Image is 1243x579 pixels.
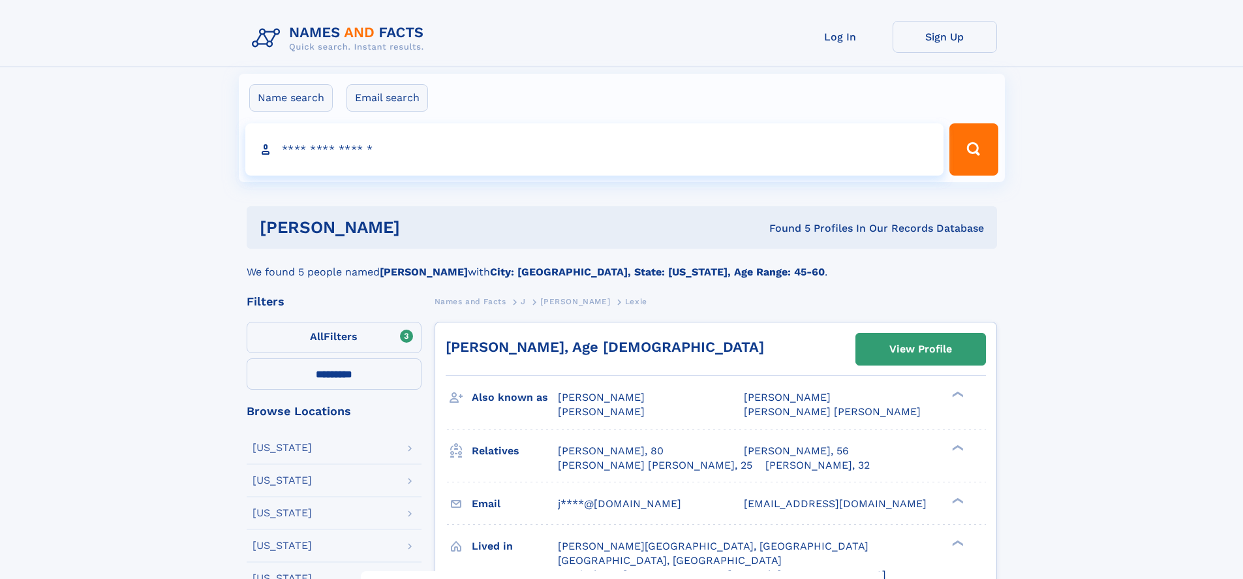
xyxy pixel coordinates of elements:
img: Logo Names and Facts [247,21,435,56]
span: [PERSON_NAME] [PERSON_NAME] [744,405,921,418]
span: J [521,297,526,306]
span: [PERSON_NAME] [540,297,610,306]
div: Browse Locations [247,405,422,417]
div: ❯ [949,443,964,452]
h3: Also known as [472,386,558,409]
div: ❯ [949,390,964,399]
b: City: [GEOGRAPHIC_DATA], State: [US_STATE], Age Range: 45-60 [490,266,825,278]
label: Filters [247,322,422,353]
a: [PERSON_NAME], 56 [744,444,849,458]
div: Filters [247,296,422,307]
div: [US_STATE] [253,540,312,551]
div: [US_STATE] [253,443,312,453]
a: [PERSON_NAME], 32 [765,458,870,473]
div: Found 5 Profiles In Our Records Database [585,221,984,236]
div: ❯ [949,539,964,547]
a: View Profile [856,334,985,365]
span: [EMAIL_ADDRESS][DOMAIN_NAME] [744,497,927,510]
span: Lexie [625,297,647,306]
a: Sign Up [893,21,997,53]
span: All [310,330,324,343]
span: [GEOGRAPHIC_DATA], [GEOGRAPHIC_DATA] [558,554,782,567]
label: Name search [249,84,333,112]
h1: [PERSON_NAME] [260,219,585,236]
a: [PERSON_NAME] [PERSON_NAME], 25 [558,458,752,473]
h3: Lived in [472,535,558,557]
b: [PERSON_NAME] [380,266,468,278]
span: [PERSON_NAME][GEOGRAPHIC_DATA], [GEOGRAPHIC_DATA] [558,540,868,552]
h3: Email [472,493,558,515]
h3: Relatives [472,440,558,462]
a: Names and Facts [435,293,506,309]
span: [PERSON_NAME] [558,405,645,418]
input: search input [245,123,944,176]
span: [PERSON_NAME] [558,391,645,403]
a: [PERSON_NAME], 80 [558,444,664,458]
div: View Profile [889,334,952,364]
div: ❯ [949,496,964,505]
label: Email search [346,84,428,112]
div: [US_STATE] [253,475,312,486]
div: [US_STATE] [253,508,312,518]
a: [PERSON_NAME] [540,293,610,309]
div: We found 5 people named with . [247,249,997,280]
a: J [521,293,526,309]
button: Search Button [949,123,998,176]
a: Log In [788,21,893,53]
span: [PERSON_NAME] [744,391,831,403]
a: [PERSON_NAME], Age [DEMOGRAPHIC_DATA] [446,339,764,355]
